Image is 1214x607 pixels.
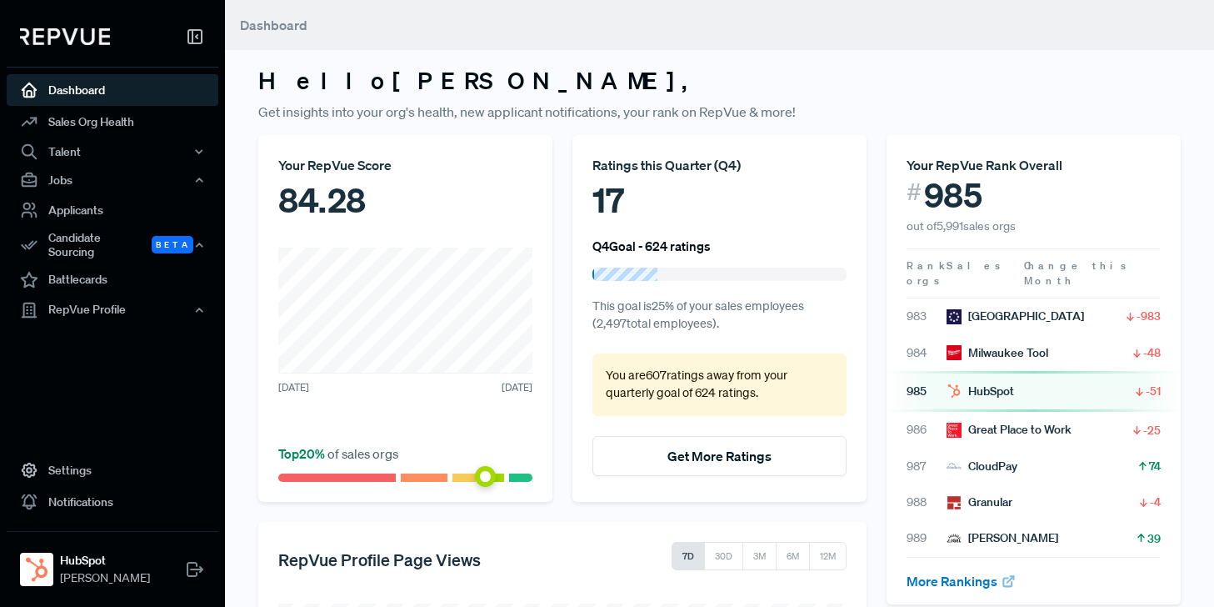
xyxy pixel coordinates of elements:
div: Your RepVue Score [278,155,532,175]
a: Applicants [7,194,218,226]
span: [PERSON_NAME] [60,569,150,587]
a: Settings [7,454,218,486]
span: 984 [907,344,947,362]
img: IGEL [947,531,962,546]
img: HubSpot [23,556,50,583]
div: CloudPay [947,458,1017,475]
div: [PERSON_NAME] [947,529,1058,547]
h6: Q4 Goal - 624 ratings [592,238,711,253]
a: Sales Org Health [7,106,218,138]
span: 988 [907,494,947,511]
span: Top 20 % [278,445,327,462]
span: -983 [1137,308,1161,324]
a: Dashboard [7,74,218,106]
div: 17 [592,175,847,225]
button: Talent [7,138,218,166]
span: Rank [907,258,947,273]
img: West Monroe [947,309,962,324]
img: Great Place to Work [947,423,962,438]
span: Your RepVue Rank Overall [907,157,1062,173]
h5: RepVue Profile Page Views [278,549,481,569]
span: of sales orgs [278,445,398,462]
div: 84.28 [278,175,532,225]
span: 986 [907,421,947,439]
div: [GEOGRAPHIC_DATA] [947,308,1084,325]
button: 7D [672,542,705,570]
span: [DATE] [502,380,532,395]
p: You are 607 ratings away from your quarterly goal of 624 ratings . [606,367,833,403]
p: Get insights into your org's health, new applicant notifications, your rank on RepVue & more! [258,102,1181,122]
button: 6M [776,542,810,570]
a: Notifications [7,486,218,518]
div: Milwaukee Tool [947,344,1048,362]
span: 39 [1147,530,1161,547]
span: -51 [1146,383,1161,399]
span: [DATE] [278,380,309,395]
span: 985 [924,175,982,215]
img: CloudPay [947,459,962,474]
span: Beta [152,236,193,253]
span: # [907,175,922,209]
span: -4 [1150,494,1161,510]
a: Battlecards [7,264,218,296]
button: 30D [704,542,743,570]
a: More Rankings [907,573,1017,589]
h3: Hello [PERSON_NAME] , [258,67,1181,95]
span: 74 [1149,458,1161,474]
div: HubSpot [947,383,1014,400]
a: HubSpotHubSpot[PERSON_NAME] [7,531,218,594]
span: Dashboard [240,17,307,33]
div: Ratings this Quarter ( Q4 ) [592,155,847,175]
button: 3M [742,542,777,570]
span: Change this Month [1024,258,1129,288]
img: HubSpot [947,384,962,399]
span: -25 [1143,422,1161,439]
span: out of 5,991 sales orgs [907,218,1016,233]
span: 989 [907,529,947,547]
div: Granular [947,494,1012,511]
p: This goal is 25 % of your sales employees ( 2,497 total employees). [592,298,847,334]
img: Milwaukee Tool [947,345,962,360]
button: Jobs [7,166,218,194]
span: Sales orgs [907,258,1003,288]
button: RepVue Profile [7,296,218,324]
strong: HubSpot [60,552,150,569]
img: RepVue [20,28,110,45]
button: Candidate Sourcing Beta [7,226,218,264]
button: 12M [809,542,847,570]
button: Get More Ratings [592,436,847,476]
div: Great Place to Work [947,421,1072,439]
span: 987 [907,458,947,475]
span: 983 [907,308,947,325]
div: Candidate Sourcing [7,226,218,264]
span: -48 [1143,344,1161,361]
span: 985 [907,383,947,400]
img: Granular [947,495,962,510]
